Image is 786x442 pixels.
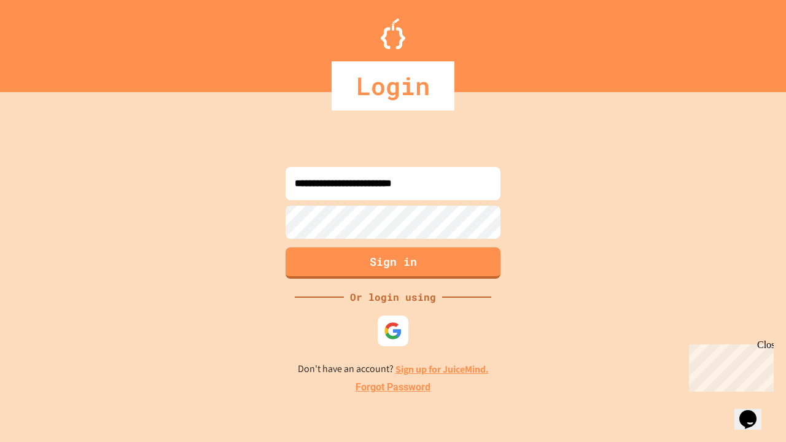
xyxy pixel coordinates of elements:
div: Login [332,61,454,110]
img: google-icon.svg [384,322,402,340]
img: Logo.svg [381,18,405,49]
a: Forgot Password [356,380,430,395]
iframe: chat widget [734,393,774,430]
div: Chat with us now!Close [5,5,85,78]
div: Or login using [344,290,442,304]
p: Don't have an account? [298,362,489,377]
a: Sign up for JuiceMind. [395,363,489,376]
iframe: chat widget [684,339,774,392]
button: Sign in [286,247,500,279]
